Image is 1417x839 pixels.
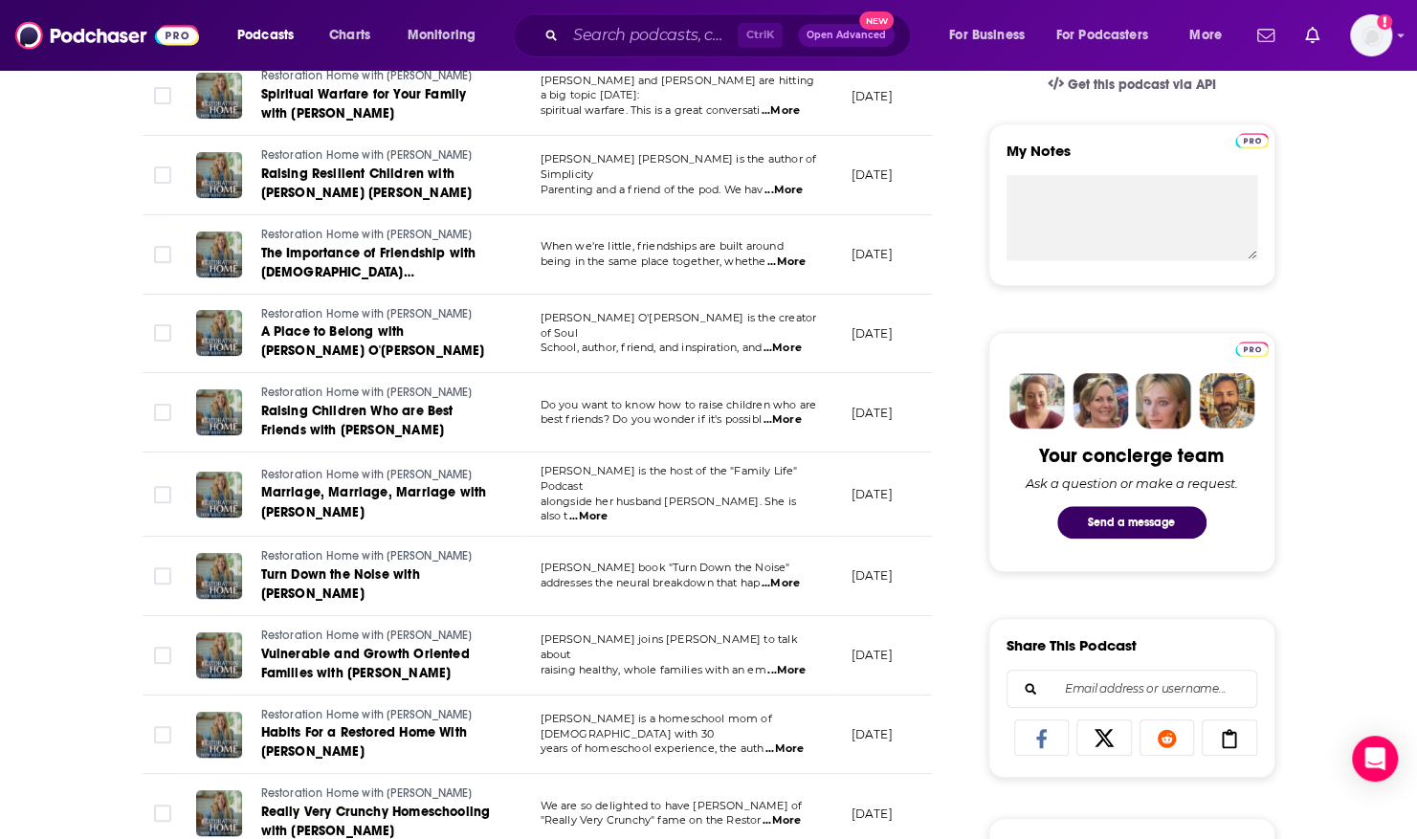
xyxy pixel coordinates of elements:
a: Restoration Home with [PERSON_NAME] [261,385,491,402]
span: Ctrl K [738,23,783,48]
span: Restoration Home with [PERSON_NAME] [261,228,473,241]
span: "Really Very Crunchy" fame on the Restor [541,813,762,827]
a: Share on X/Twitter [1076,719,1132,756]
span: The Importance of Friendship with [DEMOGRAPHIC_DATA][PERSON_NAME] [261,245,476,299]
span: Open Advanced [807,31,886,40]
a: A Place to Belong with [PERSON_NAME] O'[PERSON_NAME] [261,322,491,361]
span: Do you want to know how to raise children who are [541,398,816,411]
span: More [1189,22,1222,49]
span: ...More [762,103,800,119]
span: [PERSON_NAME] is the host of the "Family Life" Podcast [541,464,798,493]
button: open menu [936,20,1049,51]
span: Restoration Home with [PERSON_NAME] [261,629,473,642]
a: Turn Down the Noise with [PERSON_NAME] [261,565,491,604]
p: [DATE] [852,88,893,104]
span: ...More [763,412,801,428]
span: Podcasts [237,22,294,49]
span: Restoration Home with [PERSON_NAME] [261,69,473,82]
a: Restoration Home with [PERSON_NAME] [261,68,491,85]
a: Restoration Home with [PERSON_NAME] [261,628,491,645]
span: For Business [949,22,1025,49]
span: Restoration Home with [PERSON_NAME] [261,307,473,320]
span: Toggle select row [154,647,171,664]
span: Really Very Crunchy Homeschooling with [PERSON_NAME] [261,804,491,839]
p: [DATE] [852,405,893,421]
span: New [859,11,894,30]
div: Your concierge team [1039,444,1224,468]
span: Restoration Home with [PERSON_NAME] [261,386,473,399]
span: Restoration Home with [PERSON_NAME] [261,148,473,162]
p: [DATE] [852,567,893,584]
span: School, author, friend, and inspiration, and [541,341,763,354]
a: The Importance of Friendship with [DEMOGRAPHIC_DATA][PERSON_NAME] [261,244,491,282]
p: [DATE] [852,726,893,742]
img: Podchaser - Follow, Share and Rate Podcasts [15,17,199,54]
span: raising healthy, whole families with an em [541,663,766,676]
img: Sydney Profile [1009,373,1065,429]
button: Send a message [1057,506,1207,539]
span: [PERSON_NAME] book "Turn Down the Noise" [541,561,790,574]
a: Copy Link [1202,719,1257,756]
a: Pro website [1235,130,1269,148]
span: Turn Down the Noise with [PERSON_NAME] [261,566,420,602]
button: open menu [1044,20,1176,51]
span: Spiritual Warfare for Your Family with [PERSON_NAME] [261,86,467,121]
span: [PERSON_NAME] is a homeschool mom of [DEMOGRAPHIC_DATA] with 30 [541,712,772,740]
span: Restoration Home with [PERSON_NAME] [261,708,473,721]
a: Raising Resilient Children with [PERSON_NAME] [PERSON_NAME] [261,165,491,203]
div: Ask a question or make a request. [1026,475,1238,491]
span: Vulnerable and Growth Oriented Families with [PERSON_NAME] [261,646,470,681]
span: ...More [763,813,801,828]
span: For Podcasters [1056,22,1148,49]
a: Marriage, Marriage, Marriage with [PERSON_NAME] [261,483,491,521]
a: Restoration Home with [PERSON_NAME] [261,785,491,803]
p: [DATE] [852,325,893,342]
span: Toggle select row [154,567,171,585]
span: Toggle select row [154,726,171,743]
button: Open AdvancedNew [798,24,895,47]
span: addresses the neural breakdown that hap [541,576,761,589]
a: Habits For a Restored Home With [PERSON_NAME] [261,723,491,762]
a: Restoration Home with [PERSON_NAME] [261,707,491,724]
span: Charts [329,22,370,49]
a: Pro website [1235,339,1269,357]
span: Toggle select row [154,166,171,184]
span: ...More [767,254,806,270]
a: Restoration Home with [PERSON_NAME] [261,467,491,484]
span: Restoration Home with [PERSON_NAME] [261,468,473,481]
span: Raising Children Who are Best Friends with [PERSON_NAME] [261,403,454,438]
a: Charts [317,20,382,51]
span: Toggle select row [154,486,171,503]
span: Parenting and a friend of the pod. We hav [541,183,764,196]
div: Search followers [1007,670,1257,708]
span: ...More [765,741,804,757]
p: [DATE] [852,246,893,262]
span: Monitoring [408,22,476,49]
span: Toggle select row [154,324,171,342]
span: ...More [762,576,800,591]
p: [DATE] [852,647,893,663]
span: Logged in as ShellB [1350,14,1392,56]
span: A Place to Belong with [PERSON_NAME] O'[PERSON_NAME] [261,323,485,359]
a: Restoration Home with [PERSON_NAME] [261,548,491,565]
a: Restoration Home with [PERSON_NAME] [261,227,491,244]
input: Email address or username... [1023,671,1241,707]
span: [PERSON_NAME] joins [PERSON_NAME] to talk about [541,632,798,661]
span: [PERSON_NAME] O'[PERSON_NAME] is the creator of Soul [541,311,817,340]
p: [DATE] [852,486,893,502]
span: [PERSON_NAME] and [PERSON_NAME] are hitting a big topic [DATE]: [541,74,814,102]
span: Marriage, Marriage, Marriage with [PERSON_NAME] [261,484,487,519]
a: Show notifications dropdown [1297,19,1327,52]
span: ...More [569,509,608,524]
img: User Profile [1350,14,1392,56]
span: ...More [767,663,806,678]
span: Restoration Home with [PERSON_NAME] [261,549,473,563]
button: Show profile menu [1350,14,1392,56]
span: ...More [764,183,803,198]
a: Spiritual Warfare for Your Family with [PERSON_NAME] [261,85,491,123]
p: [DATE] [852,806,893,822]
span: ...More [764,341,802,356]
span: years of homeschool experience, the auth [541,741,764,755]
span: Raising Resilient Children with [PERSON_NAME] [PERSON_NAME] [261,166,473,201]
